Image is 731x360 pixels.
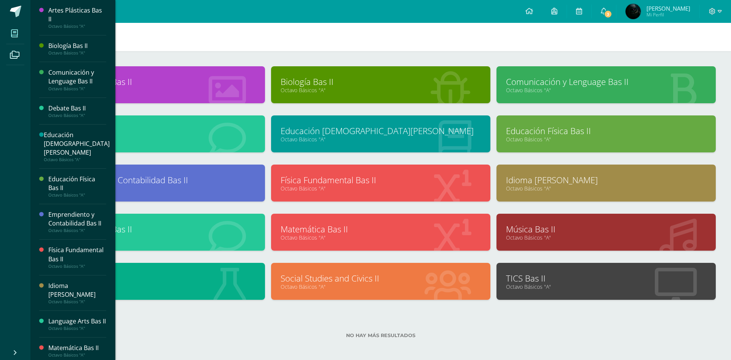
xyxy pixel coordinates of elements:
[281,283,481,290] a: Octavo Básicos "A"
[506,185,706,192] a: Octavo Básicos "A"
[281,234,481,241] a: Octavo Básicos "A"
[646,5,690,12] span: [PERSON_NAME]
[48,246,106,269] a: Física Fundamental Bas IIOctavo Básicos "A"
[55,86,255,94] a: Octavo Básicos "A"
[48,344,106,358] a: Matemática Bas IIOctavo Básicos "A"
[281,136,481,143] a: Octavo Básicos "A"
[48,68,106,91] a: Comunicación y Lenguage Bas IIOctavo Básicos "A"
[506,86,706,94] a: Octavo Básicos "A"
[48,86,106,91] div: Octavo Básicos "A"
[48,299,106,304] div: Octavo Básicos "A"
[281,125,481,137] a: Educación [DEMOGRAPHIC_DATA][PERSON_NAME]
[48,317,106,326] div: Language Arts Bas II
[506,136,706,143] a: Octavo Básicos "A"
[55,223,255,235] a: Language Arts Bas II
[46,333,716,338] label: No hay más resultados
[48,68,106,86] div: Comunicación y Lenguage Bas II
[44,157,110,162] div: Octavo Básicos "A"
[48,326,106,331] div: Octavo Básicos "A"
[48,50,106,56] div: Octavo Básicos "A"
[48,175,106,192] div: Educación Física Bas II
[48,352,106,358] div: Octavo Básicos "A"
[55,136,255,143] a: Octavo Básicos "A"
[55,185,255,192] a: Octavo Básicos "A"
[48,282,106,299] div: Idioma [PERSON_NAME]
[48,104,106,113] div: Debate Bas II
[48,192,106,198] div: Octavo Básicos "A"
[626,4,641,19] img: ea2c9f684ff9e42fb51035a1b57a2cbb.png
[281,185,481,192] a: Octavo Básicos "A"
[281,272,481,284] a: Social Studies and Civics II
[506,76,706,88] a: Comunicación y Lenguage Bas II
[55,76,255,88] a: Artes Plásticas Bas II
[44,131,110,162] a: Educación [DEMOGRAPHIC_DATA][PERSON_NAME]Octavo Básicos "A"
[281,223,481,235] a: Matemática Bas II
[281,86,481,94] a: Octavo Básicos "A"
[48,24,106,29] div: Octavo Básicos "A"
[55,174,255,186] a: Emprendiento y Contabilidad Bas II
[506,283,706,290] a: Octavo Básicos "A"
[48,6,106,29] a: Artes Plásticas Bas IIOctavo Básicos "A"
[55,125,255,137] a: Debate Bas II
[55,234,255,241] a: Octavo Básicos "A"
[48,344,106,352] div: Matemática Bas II
[48,6,106,24] div: Artes Plásticas Bas II
[48,282,106,304] a: Idioma [PERSON_NAME]Octavo Básicos "A"
[48,42,106,56] a: Biología Bas IIOctavo Básicos "A"
[48,42,106,50] div: Biología Bas II
[48,228,106,233] div: Octavo Básicos "A"
[48,210,106,228] div: Emprendiento y Contabilidad Bas II
[506,174,706,186] a: Idioma [PERSON_NAME]
[48,264,106,269] div: Octavo Básicos "A"
[506,272,706,284] a: TICS Bas II
[48,317,106,331] a: Language Arts Bas IIOctavo Básicos "A"
[55,283,255,290] a: Octavo Básicos "A"
[281,76,481,88] a: Biología Bas II
[48,104,106,118] a: Debate Bas IIOctavo Básicos "A"
[48,210,106,233] a: Emprendiento y Contabilidad Bas IIOctavo Básicos "A"
[646,11,690,18] span: Mi Perfil
[48,175,106,198] a: Educación Física Bas IIOctavo Básicos "A"
[55,272,255,284] a: Química Bas II
[506,223,706,235] a: Música Bas II
[44,131,110,157] div: Educación [DEMOGRAPHIC_DATA][PERSON_NAME]
[48,246,106,263] div: Física Fundamental Bas II
[506,125,706,137] a: Educación Física Bas II
[281,174,481,186] a: Física Fundamental Bas II
[604,10,612,18] span: 3
[506,234,706,241] a: Octavo Básicos "A"
[48,113,106,118] div: Octavo Básicos "A"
